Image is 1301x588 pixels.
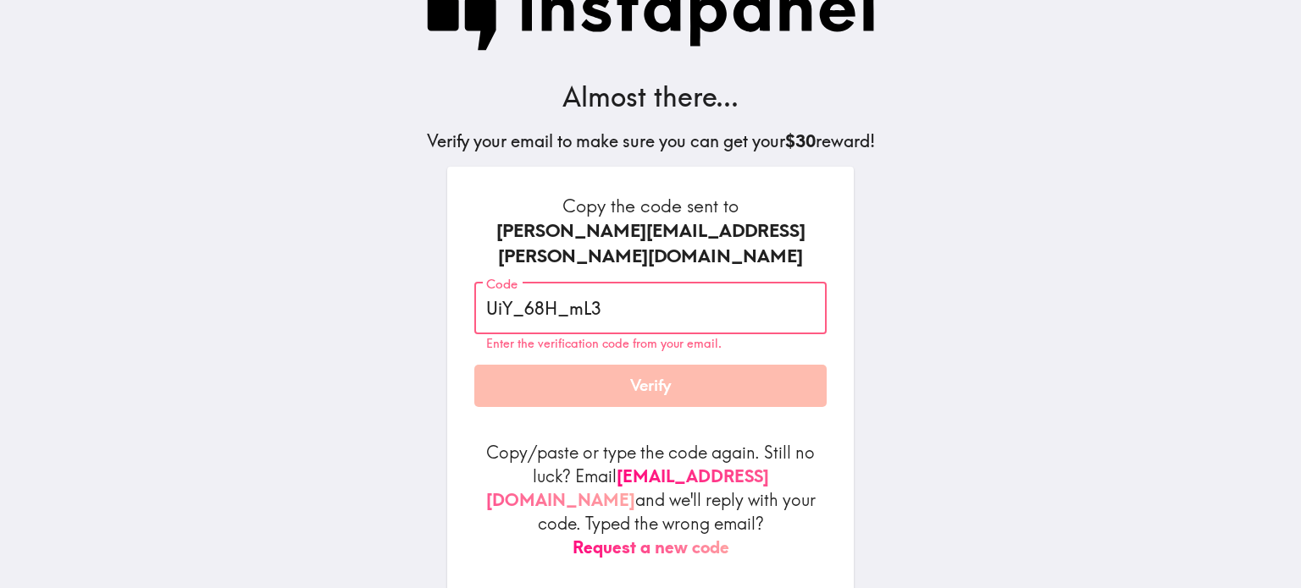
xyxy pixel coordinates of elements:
h3: Almost there... [427,78,875,116]
h5: Verify your email to make sure you can get your reward! [427,129,875,153]
p: Copy/paste or type the code again. Still no luck? Email and we'll reply with your code. Typed the... [474,441,827,559]
button: Request a new code [573,536,729,559]
b: $30 [785,130,816,151]
h6: Copy the code sent to [474,194,827,269]
input: xxx_xxx_xxx [474,283,827,335]
button: Verify [474,365,827,407]
label: Code [486,275,518,294]
div: [PERSON_NAME][EMAIL_ADDRESS][PERSON_NAME][DOMAIN_NAME] [474,218,827,268]
a: [EMAIL_ADDRESS][DOMAIN_NAME] [486,465,769,510]
p: Enter the verification code from your email. [486,337,815,351]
